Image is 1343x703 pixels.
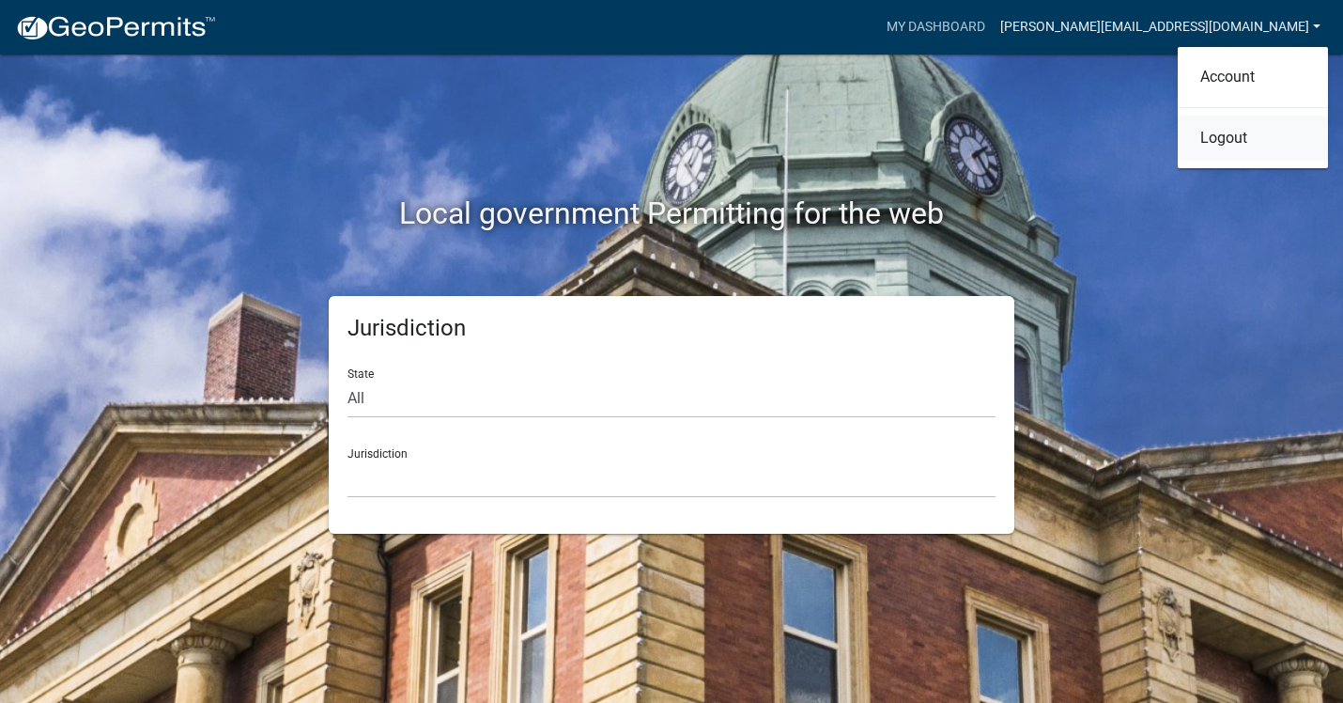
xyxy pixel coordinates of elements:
a: Logout [1178,116,1328,161]
a: Account [1178,55,1328,100]
a: My Dashboard [879,9,993,45]
div: [PERSON_NAME][EMAIL_ADDRESS][DOMAIN_NAME] [1178,47,1328,168]
h2: Local government Permitting for the web [150,195,1193,231]
a: [PERSON_NAME][EMAIL_ADDRESS][DOMAIN_NAME] [993,9,1328,45]
h5: Jurisdiction [347,315,996,342]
